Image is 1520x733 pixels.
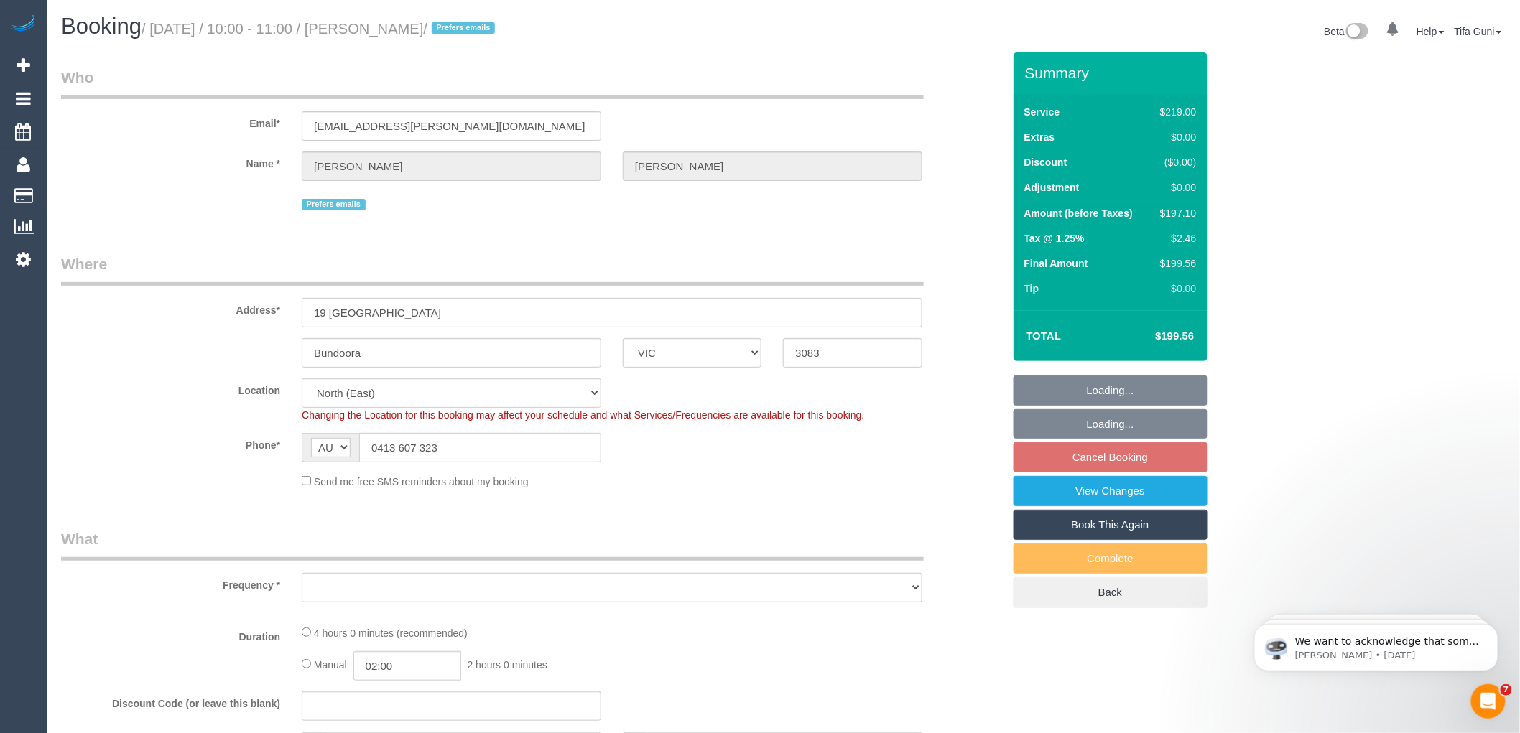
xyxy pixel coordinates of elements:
[61,14,142,39] span: Booking
[61,67,924,99] legend: Who
[1154,256,1196,271] div: $199.56
[1154,130,1196,144] div: $0.00
[1154,281,1196,296] div: $0.00
[50,691,291,711] label: Discount Code (or leave this blank)
[50,378,291,398] label: Location
[1233,594,1520,694] iframe: Intercom notifications message
[1417,26,1445,37] a: Help
[62,55,248,68] p: Message from Ellie, sent 2w ago
[61,253,924,286] legend: Where
[50,433,291,452] label: Phone*
[302,338,601,368] input: Suburb*
[1014,510,1208,540] a: Book This Again
[468,659,547,671] span: 2 hours 0 minutes
[1112,330,1194,342] h4: $199.56
[1024,130,1055,144] label: Extras
[142,21,499,37] small: / [DATE] / 10:00 - 11:00 / [PERSON_NAME]
[1014,577,1208,607] a: Back
[1024,206,1133,220] label: Amount (before Taxes)
[1154,206,1196,220] div: $197.10
[1024,231,1085,246] label: Tax @ 1.25%
[302,199,365,210] span: Prefers emails
[1025,65,1200,81] h3: Summary
[50,573,291,592] label: Frequency *
[1024,155,1067,169] label: Discount
[1014,476,1208,506] a: View Changes
[9,14,37,34] img: Automaid Logo
[1324,26,1368,37] a: Beta
[623,151,922,181] input: Last Name*
[1024,281,1039,296] label: Tip
[302,151,601,181] input: First Name*
[359,433,601,462] input: Phone*
[424,21,500,37] span: /
[50,151,291,171] label: Name *
[314,476,529,487] span: Send me free SMS reminders about my booking
[50,111,291,131] label: Email*
[302,409,864,421] span: Changing the Location for this booking may affect your schedule and what Services/Frequencies are...
[50,298,291,317] label: Address*
[1027,330,1062,342] strong: Total
[1455,26,1502,37] a: Tifa Guni
[432,22,495,34] span: Prefers emails
[314,627,468,639] span: 4 hours 0 minutes (recommended)
[314,659,347,671] span: Manual
[50,625,291,644] label: Duration
[1501,684,1512,696] span: 7
[1024,105,1060,119] label: Service
[1024,256,1088,271] label: Final Amount
[1024,180,1080,195] label: Adjustment
[1154,180,1196,195] div: $0.00
[1345,23,1368,42] img: New interface
[1154,231,1196,246] div: $2.46
[1471,684,1506,719] iframe: Intercom live chat
[1154,155,1196,169] div: ($0.00)
[302,111,601,141] input: Email*
[1154,105,1196,119] div: $219.00
[62,42,247,238] span: We want to acknowledge that some users may be experiencing lag or slower performance in our softw...
[61,528,924,561] legend: What
[783,338,922,368] input: Post Code*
